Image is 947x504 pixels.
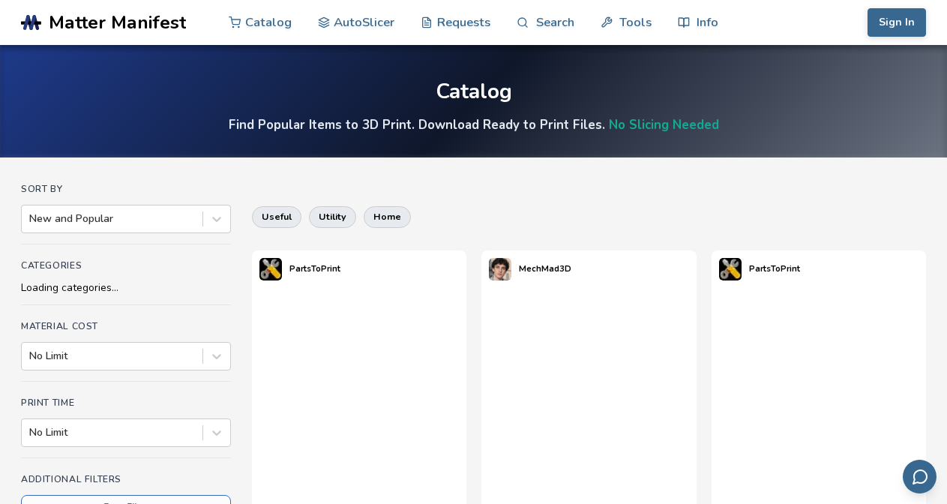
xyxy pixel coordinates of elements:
[519,261,571,277] p: MechMad3D
[749,261,800,277] p: PartsToPrint
[289,261,340,277] p: PartsToPrint
[29,213,32,225] input: New and Popular
[21,397,231,408] h4: Print Time
[229,116,719,133] h4: Find Popular Items to 3D Print. Download Ready to Print Files.
[252,250,348,288] a: PartsToPrint's profilePartsToPrint
[259,258,282,280] img: PartsToPrint's profile
[481,250,579,288] a: MechMad3D's profileMechMad3D
[903,460,937,493] button: Send feedback via email
[21,321,231,331] h4: Material Cost
[21,282,231,294] div: Loading categories...
[21,260,231,271] h4: Categories
[21,184,231,194] h4: Sort By
[609,116,719,133] a: No Slicing Needed
[29,427,32,439] input: No Limit
[252,206,301,227] button: useful
[868,8,926,37] button: Sign In
[489,258,511,280] img: MechMad3D's profile
[21,474,231,484] h4: Additional Filters
[29,350,32,362] input: No Limit
[436,80,512,103] div: Catalog
[719,258,742,280] img: PartsToPrint's profile
[49,12,186,33] span: Matter Manifest
[712,250,808,288] a: PartsToPrint's profilePartsToPrint
[309,206,356,227] button: utility
[364,206,411,227] button: home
